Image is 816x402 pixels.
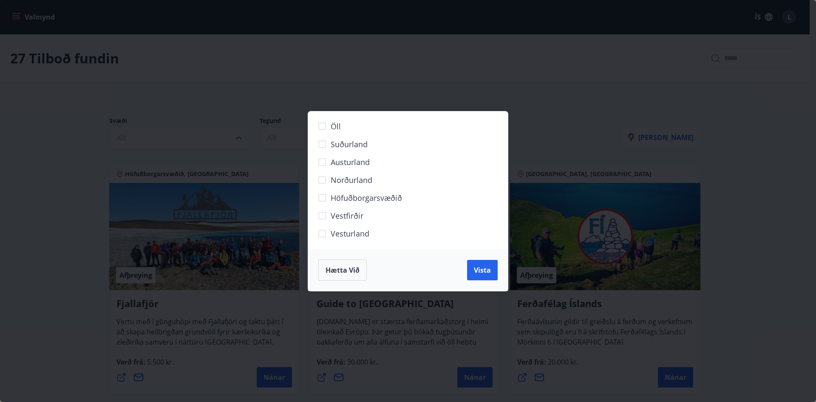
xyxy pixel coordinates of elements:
span: Vestfirðir [331,210,363,221]
span: Höfuðborgarsvæðið [331,192,402,203]
span: Suðurland [331,139,368,150]
span: Austurland [331,157,370,168]
button: Hætta við [318,259,367,281]
span: Vesturland [331,228,369,239]
span: Vista [474,265,491,275]
span: Öll [331,121,341,132]
span: Hætta við [326,265,360,275]
span: Norðurland [331,174,372,185]
button: Vista [467,260,498,280]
